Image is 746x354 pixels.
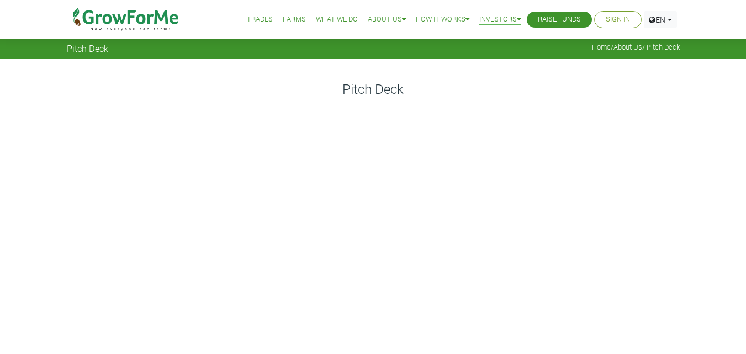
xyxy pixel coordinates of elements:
[479,14,521,25] a: Investors
[67,81,680,97] h4: Pitch Deck
[644,11,677,28] a: EN
[247,14,273,25] a: Trades
[416,14,469,25] a: How it Works
[368,14,406,25] a: About Us
[538,14,581,25] a: Raise Funds
[67,43,108,54] span: Pitch Deck
[283,14,306,25] a: Farms
[606,14,630,25] a: Sign In
[613,43,642,51] a: About Us
[592,43,680,51] span: / / Pitch Deck
[316,14,358,25] a: What We Do
[592,43,611,51] a: Home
